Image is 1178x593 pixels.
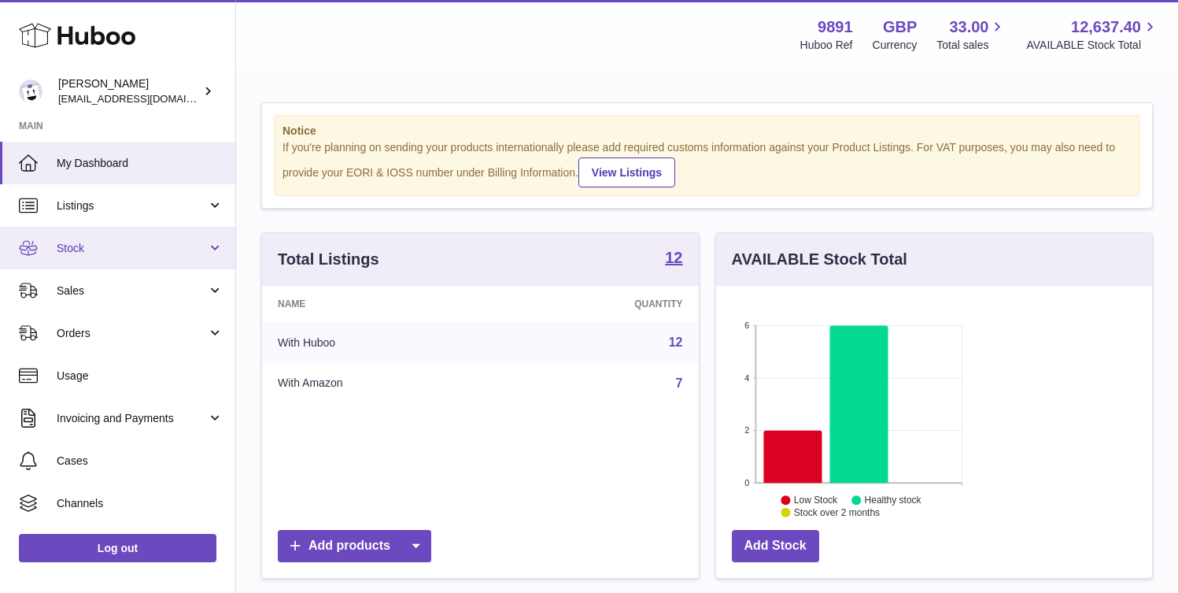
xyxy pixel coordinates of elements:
span: Orders [57,326,207,341]
span: [EMAIL_ADDRESS][DOMAIN_NAME] [58,92,231,105]
span: My Dashboard [57,156,223,171]
span: Total sales [936,38,1006,53]
text: Low Stock [793,495,837,506]
th: Quantity [500,286,698,322]
span: 33.00 [949,17,988,38]
td: With Huboo [262,322,500,363]
a: 12 [665,250,682,269]
a: 7 [676,376,683,390]
text: 6 [744,321,749,330]
img: ro@thebitterclub.co.uk [19,80,42,103]
a: 33.00 Total sales [936,17,1006,53]
a: Add products [278,530,431,562]
a: Add Stock [732,530,819,562]
th: Name [262,286,500,322]
text: 2 [744,425,749,435]
div: Currency [873,38,918,53]
a: Log out [19,534,216,562]
div: [PERSON_NAME] [58,76,200,106]
div: Huboo Ref [800,38,853,53]
strong: GBP [883,17,917,38]
span: Channels [57,496,223,511]
span: Invoicing and Payments [57,411,207,426]
div: If you're planning on sending your products internationally please add required customs informati... [282,140,1132,187]
h3: AVAILABLE Stock Total [732,249,907,270]
text: 0 [744,478,749,487]
span: AVAILABLE Stock Total [1026,38,1159,53]
strong: Notice [282,124,1132,139]
text: Stock over 2 months [793,507,879,518]
h3: Total Listings [278,249,379,270]
span: Cases [57,454,223,469]
td: With Amazon [262,363,500,404]
strong: 12 [665,250,682,265]
a: View Listings [578,158,675,187]
span: Sales [57,284,207,298]
text: 4 [744,373,749,383]
span: Stock [57,241,207,256]
strong: 9891 [818,17,853,38]
a: 12 [669,335,683,349]
span: 12,637.40 [1071,17,1141,38]
text: Healthy stock [864,495,921,506]
span: Usage [57,369,223,384]
a: 12,637.40 AVAILABLE Stock Total [1026,17,1159,53]
span: Listings [57,198,207,213]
